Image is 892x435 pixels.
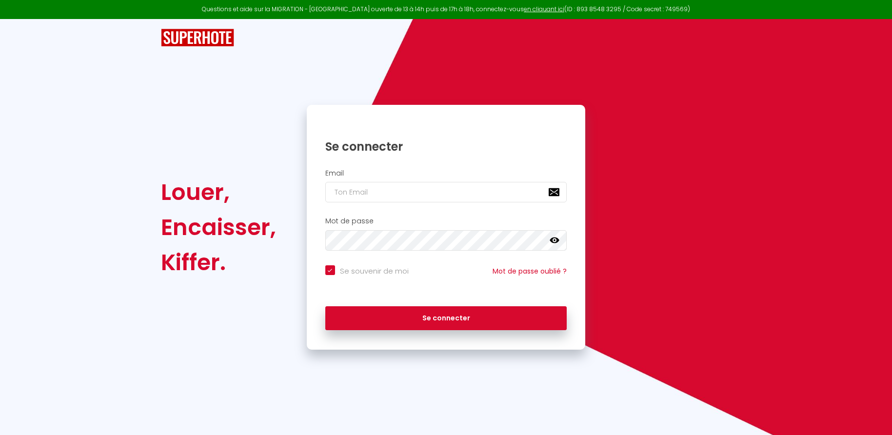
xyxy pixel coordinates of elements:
input: Ton Email [325,182,567,202]
div: Louer, [161,175,276,210]
button: Se connecter [325,306,567,331]
h2: Mot de passe [325,217,567,225]
h2: Email [325,169,567,178]
img: SuperHote logo [161,29,234,47]
a: Mot de passe oublié ? [493,266,567,276]
div: Kiffer. [161,245,276,280]
div: Encaisser, [161,210,276,245]
h1: Se connecter [325,139,567,154]
a: en cliquant ici [524,5,564,13]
